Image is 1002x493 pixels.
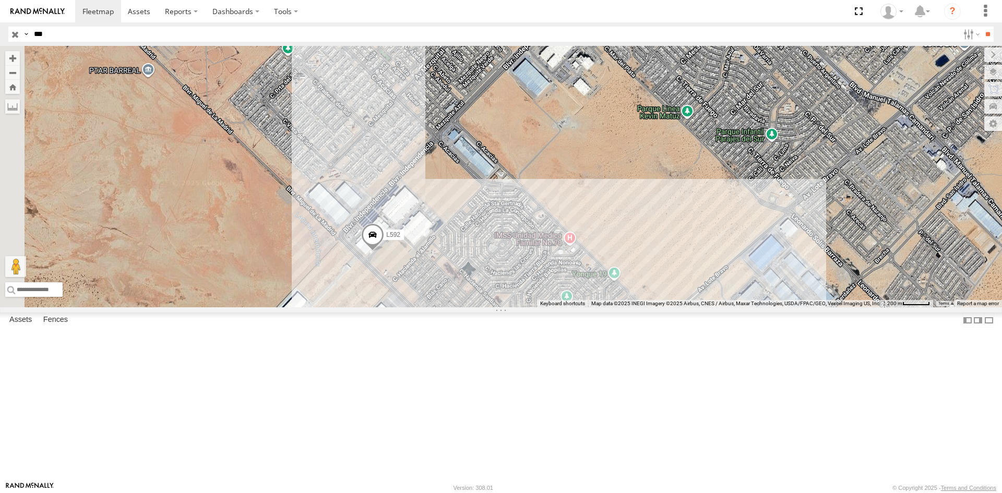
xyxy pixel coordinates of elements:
[887,300,902,306] span: 200 m
[4,313,37,328] label: Assets
[5,256,26,277] button: Drag Pegman onto the map to open Street View
[962,312,973,328] label: Dock Summary Table to the Left
[38,313,73,328] label: Fences
[959,27,982,42] label: Search Filter Options
[944,3,961,20] i: ?
[5,99,20,114] label: Measure
[892,485,996,491] div: © Copyright 2025 -
[984,312,994,328] label: Hide Summary Table
[22,27,30,42] label: Search Query
[5,51,20,65] button: Zoom in
[941,485,996,491] a: Terms and Conditions
[386,231,400,238] span: L592
[454,485,493,491] div: Version: 308.01
[973,312,983,328] label: Dock Summary Table to the Right
[957,300,999,306] a: Report a map error
[10,8,65,15] img: rand-logo.svg
[884,300,933,307] button: Map Scale: 200 m per 49 pixels
[984,116,1002,131] label: Map Settings
[591,300,881,306] span: Map data ©2025 INEGI Imagery ©2025 Airbus, CNES / Airbus, Maxar Technologies, USDA/FPAC/GEO, Vexc...
[938,302,949,306] a: Terms (opens in new tab)
[877,4,907,19] div: Roberto Garcia
[5,65,20,80] button: Zoom out
[540,300,585,307] button: Keyboard shortcuts
[6,483,54,493] a: Visit our Website
[5,80,20,94] button: Zoom Home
